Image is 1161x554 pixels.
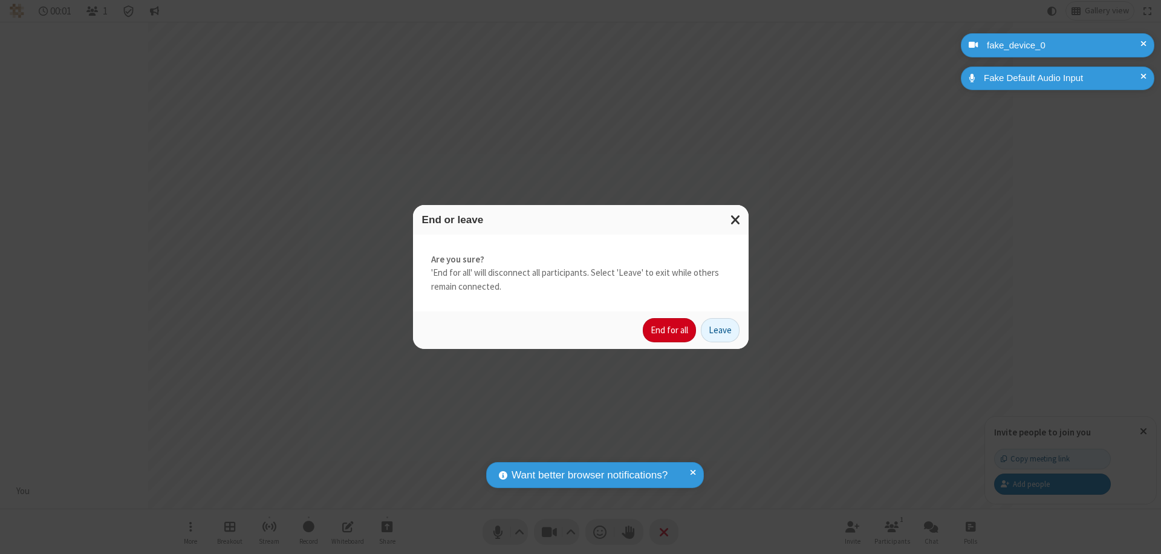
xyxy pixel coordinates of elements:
[723,205,749,235] button: Close modal
[413,235,749,312] div: 'End for all' will disconnect all participants. Select 'Leave' to exit while others remain connec...
[701,318,740,342] button: Leave
[983,39,1145,53] div: fake_device_0
[643,318,696,342] button: End for all
[980,71,1145,85] div: Fake Default Audio Input
[422,214,740,226] h3: End or leave
[431,253,730,267] strong: Are you sure?
[512,468,668,483] span: Want better browser notifications?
